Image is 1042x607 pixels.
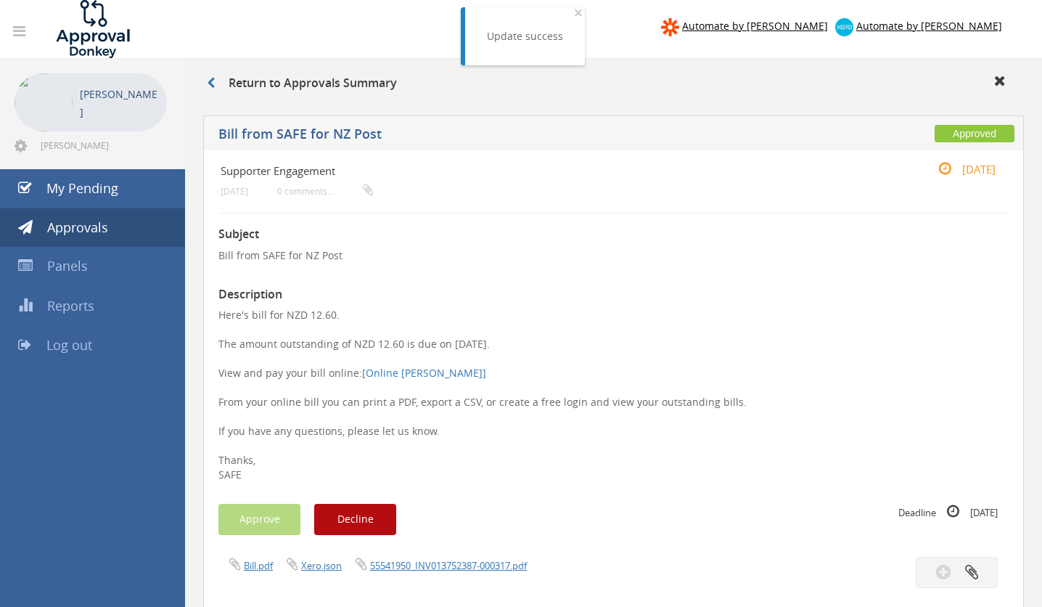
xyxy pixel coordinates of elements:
[218,288,1009,301] h3: Description
[218,228,1009,241] h3: Subject
[301,559,342,572] a: Xero.json
[835,18,853,36] img: xero-logo.png
[898,504,998,520] small: Deadline [DATE]
[935,125,1014,142] span: Approved
[487,29,563,44] div: Update success
[314,504,396,535] button: Decline
[221,165,876,177] h4: Supporter Engagement
[218,127,774,145] h5: Bill from SAFE for NZ Post
[207,77,397,90] h3: Return to Approvals Summary
[218,248,1009,263] p: Bill from SAFE for NZ Post
[218,308,1009,482] p: Here's bill for NZD 12.60. The amount outstanding of NZD 12.60 is due on [DATE]. View and pay you...
[46,179,118,197] span: My Pending
[682,19,828,33] span: Automate by [PERSON_NAME]
[574,2,583,23] span: ×
[277,186,373,197] small: 0 comments...
[661,18,679,36] img: zapier-logomark.png
[46,336,92,354] span: Log out
[47,297,94,314] span: Reports
[218,504,300,535] button: Approve
[41,139,164,151] span: [PERSON_NAME][EMAIL_ADDRESS][DOMAIN_NAME]
[47,257,88,274] span: Panels
[856,19,1002,33] span: Automate by [PERSON_NAME]
[47,219,108,236] span: Approvals
[80,85,160,121] p: [PERSON_NAME]
[362,366,486,380] a: [Online [PERSON_NAME]]
[370,559,527,572] a: 55541950_INV013752387-000317.pdf
[923,161,996,177] small: [DATE]
[221,186,248,197] small: [DATE]
[244,559,273,572] a: Bill.pdf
